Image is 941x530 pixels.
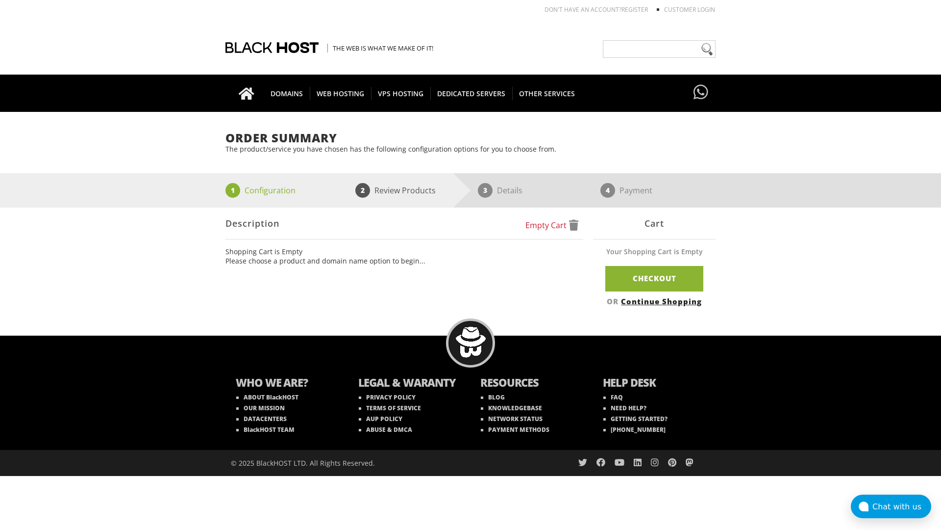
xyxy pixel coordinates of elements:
a: DEDICATED SERVERS [430,75,513,112]
a: Continue Shopping [621,296,702,306]
a: WEB HOSTING [310,75,371,112]
a: GETTING STARTED? [603,415,668,423]
a: AUP POLICY [359,415,402,423]
span: WEB HOSTING [310,87,371,100]
a: DOMAINS [264,75,310,112]
button: Chat with us [851,495,931,518]
a: FAQ [603,393,623,401]
a: PRIVACY POLICY [359,393,416,401]
p: Payment [619,183,652,198]
span: DEDICATED SERVERS [430,87,513,100]
div: Description [225,208,583,239]
a: Go to homepage [229,75,264,112]
a: [PHONE_NUMBER] [603,425,666,434]
span: 1 [225,183,240,198]
ul: Shopping Cart is Empty Please choose a product and domain name option to begin... [225,247,583,265]
a: Checkout [605,266,703,291]
p: Review Products [374,183,436,198]
span: OTHER SERVICES [512,87,582,100]
a: NETWORK STATUS [481,415,543,423]
img: BlackHOST mascont, Blacky. [455,327,486,358]
span: 2 [355,183,370,198]
b: HELP DESK [603,375,706,392]
a: Customer Login [664,5,715,14]
b: LEGAL & WARANTY [358,375,461,392]
a: BLOG [481,393,505,401]
div: Cart [593,208,716,239]
a: VPS HOSTING [371,75,431,112]
a: PAYMENT METHODS [481,425,549,434]
a: DATACENTERS [236,415,287,423]
span: The Web is what we make of it! [327,44,433,53]
p: Details [497,183,522,198]
a: ABOUT BlackHOST [236,393,298,401]
div: OR [593,296,716,306]
a: REGISTER [621,5,648,14]
div: © 2025 BlackHOST LTD. All Rights Reserved. [231,450,466,476]
p: Configuration [245,183,296,198]
span: 4 [600,183,615,198]
a: TERMS OF SERVICE [359,404,421,412]
a: KNOWLEDGEBASE [481,404,542,412]
li: Don't have an account? [530,5,648,14]
a: Have questions? [691,75,711,111]
input: Need help? [603,40,716,58]
div: Chat with us [872,502,931,511]
h1: Order Summary [225,132,716,144]
a: ABUSE & DMCA [359,425,412,434]
a: OUR MISSION [236,404,285,412]
div: Your Shopping Cart is Empty [593,247,716,266]
a: OTHER SERVICES [512,75,582,112]
b: RESOURCES [480,375,583,392]
a: NEED HELP? [603,404,646,412]
span: DOMAINS [264,87,310,100]
a: Empty Cart [525,220,578,231]
span: VPS HOSTING [371,87,431,100]
span: 3 [478,183,493,198]
p: The product/service you have chosen has the following configuration options for you to choose from. [225,144,716,154]
a: BlackHOST TEAM [236,425,295,434]
b: WHO WE ARE? [236,375,339,392]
